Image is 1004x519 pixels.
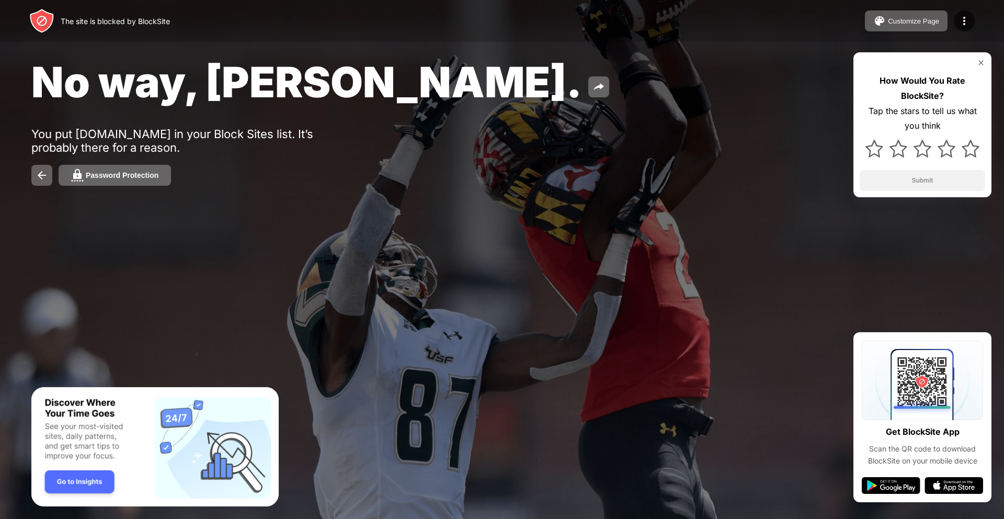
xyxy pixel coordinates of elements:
[860,73,985,104] div: How Would You Rate BlockSite?
[888,17,939,25] div: Customize Page
[31,387,279,507] iframe: Banner
[860,104,985,134] div: Tap the stars to tell us what you think
[958,15,971,27] img: menu-icon.svg
[592,81,605,93] img: share.svg
[886,424,960,439] div: Get BlockSite App
[925,477,983,494] img: app-store.svg
[71,169,84,182] img: password.svg
[862,477,920,494] img: google-play.svg
[29,8,54,33] img: header-logo.svg
[31,57,582,107] span: No way, [PERSON_NAME].
[862,443,983,467] div: Scan the QR code to download BlockSite on your mobile device
[862,341,983,420] img: qrcode.svg
[914,140,931,157] img: star.svg
[962,140,979,157] img: star.svg
[59,165,171,186] button: Password Protection
[31,127,355,154] div: You put [DOMAIN_NAME] in your Block Sites list. It’s probably there for a reason.
[865,10,948,31] button: Customize Page
[873,15,886,27] img: pallet.svg
[938,140,955,157] img: star.svg
[36,169,48,182] img: back.svg
[889,140,907,157] img: star.svg
[860,170,985,191] button: Submit
[865,140,883,157] img: star.svg
[61,17,170,26] div: The site is blocked by BlockSite
[977,59,985,67] img: rate-us-close.svg
[86,171,158,179] div: Password Protection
